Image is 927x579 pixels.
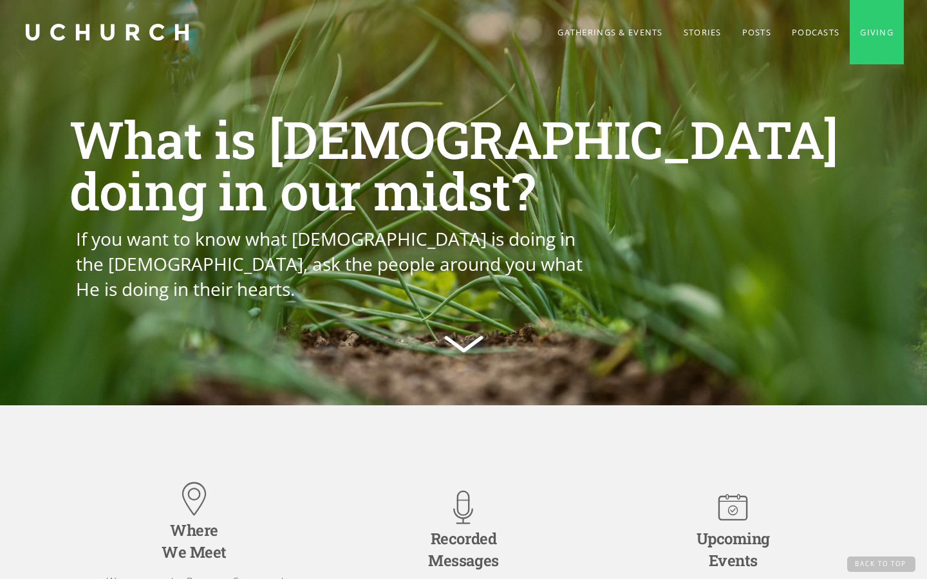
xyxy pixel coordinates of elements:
[70,113,857,216] h1: What is [DEMOGRAPHIC_DATA] doing in our midst?
[697,528,770,571] div: Upcoming Events
[847,556,915,572] a: Back to Top
[428,528,498,571] div: Recorded Messages
[162,520,227,563] div: Where We Meet
[76,226,588,302] p: If you want to know what [DEMOGRAPHIC_DATA] is doing in the [DEMOGRAPHIC_DATA], ask the people ar...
